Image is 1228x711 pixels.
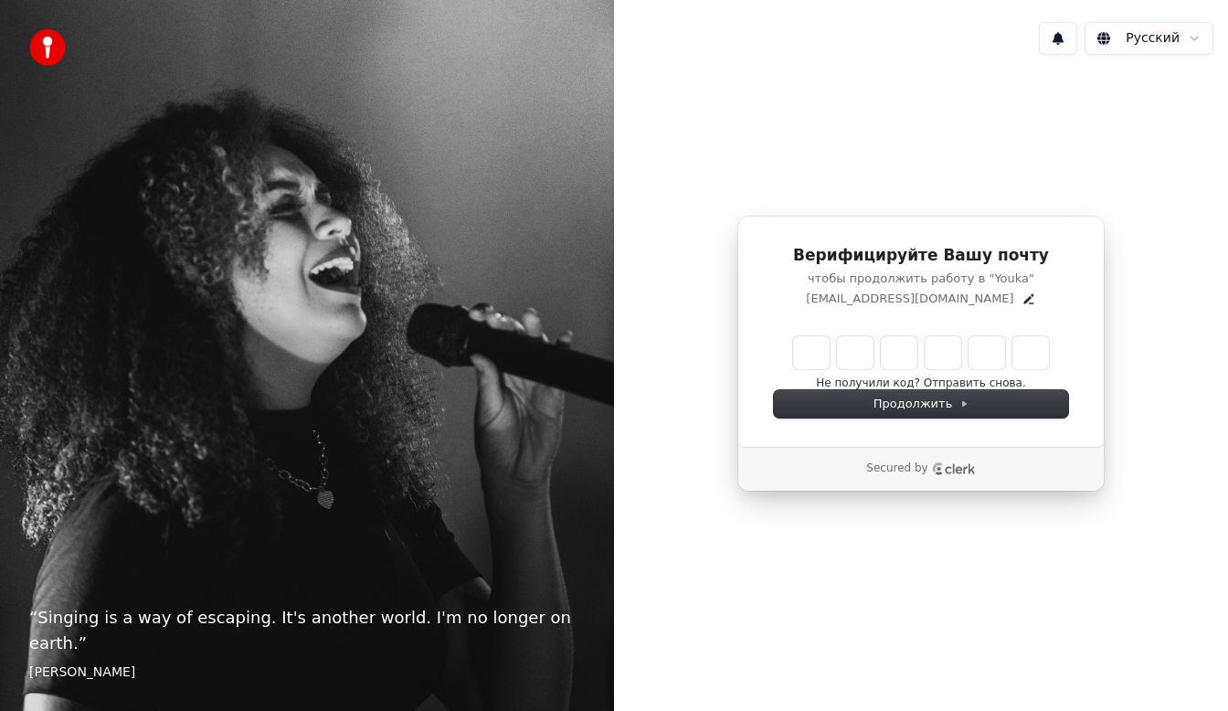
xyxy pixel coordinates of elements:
[1022,292,1036,306] button: Edit
[866,462,927,476] p: Secured by
[774,390,1068,418] button: Продолжить
[816,377,1025,391] button: Не получили код? Отправить снова.
[29,605,585,656] p: “ Singing is a way of escaping. It's another world. I'm no longer on earth. ”
[774,271,1068,287] p: чтобы продолжить работу в "Youka"
[793,336,1085,369] input: Enter verification code
[29,663,585,682] footer: [PERSON_NAME]
[774,245,1068,267] h1: Верифицируйте Вашу почту
[29,29,66,66] img: youka
[932,462,976,475] a: Clerk logo
[873,396,969,412] span: Продолжить
[806,291,1013,307] p: [EMAIL_ADDRESS][DOMAIN_NAME]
